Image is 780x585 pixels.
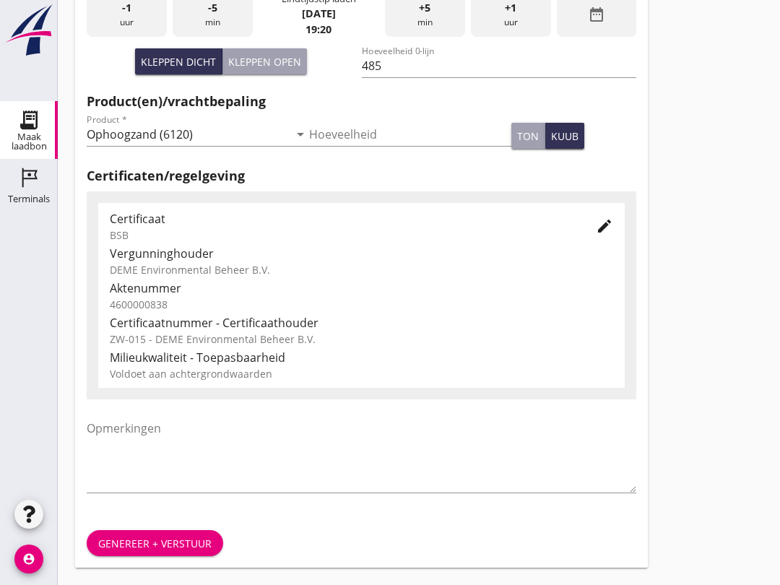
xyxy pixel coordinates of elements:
[110,297,613,312] div: 4600000838
[87,530,223,556] button: Genereer + verstuur
[110,210,573,227] div: Certificaat
[309,123,511,146] input: Hoeveelheid
[511,123,545,149] button: ton
[551,129,578,144] div: kuub
[110,349,613,366] div: Milieukwaliteit - Toepasbaarheid
[517,129,539,144] div: ton
[110,314,613,331] div: Certificaatnummer - Certificaathouder
[110,245,613,262] div: Vergunninghouder
[110,279,613,297] div: Aktenummer
[222,48,307,74] button: Kleppen open
[596,217,613,235] i: edit
[588,6,605,23] i: date_range
[302,6,336,20] strong: [DATE]
[87,166,636,186] h2: Certificaten/regelgeving
[110,227,573,243] div: BSB
[87,417,636,493] textarea: Opmerkingen
[110,262,613,277] div: DEME Environmental Beheer B.V.
[14,545,43,573] i: account_circle
[110,331,613,347] div: ZW-015 - DEME Environmental Beheer B.V.
[141,54,216,69] div: Kleppen dicht
[87,123,289,146] input: Product *
[305,22,331,36] strong: 19:20
[135,48,222,74] button: Kleppen dicht
[87,92,636,111] h2: Product(en)/vrachtbepaling
[228,54,301,69] div: Kleppen open
[8,194,50,204] div: Terminals
[362,54,637,77] input: Hoeveelheid 0-lijn
[3,4,55,57] img: logo-small.a267ee39.svg
[110,366,613,381] div: Voldoet aan achtergrondwaarden
[98,536,212,551] div: Genereer + verstuur
[292,126,309,143] i: arrow_drop_down
[545,123,584,149] button: kuub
